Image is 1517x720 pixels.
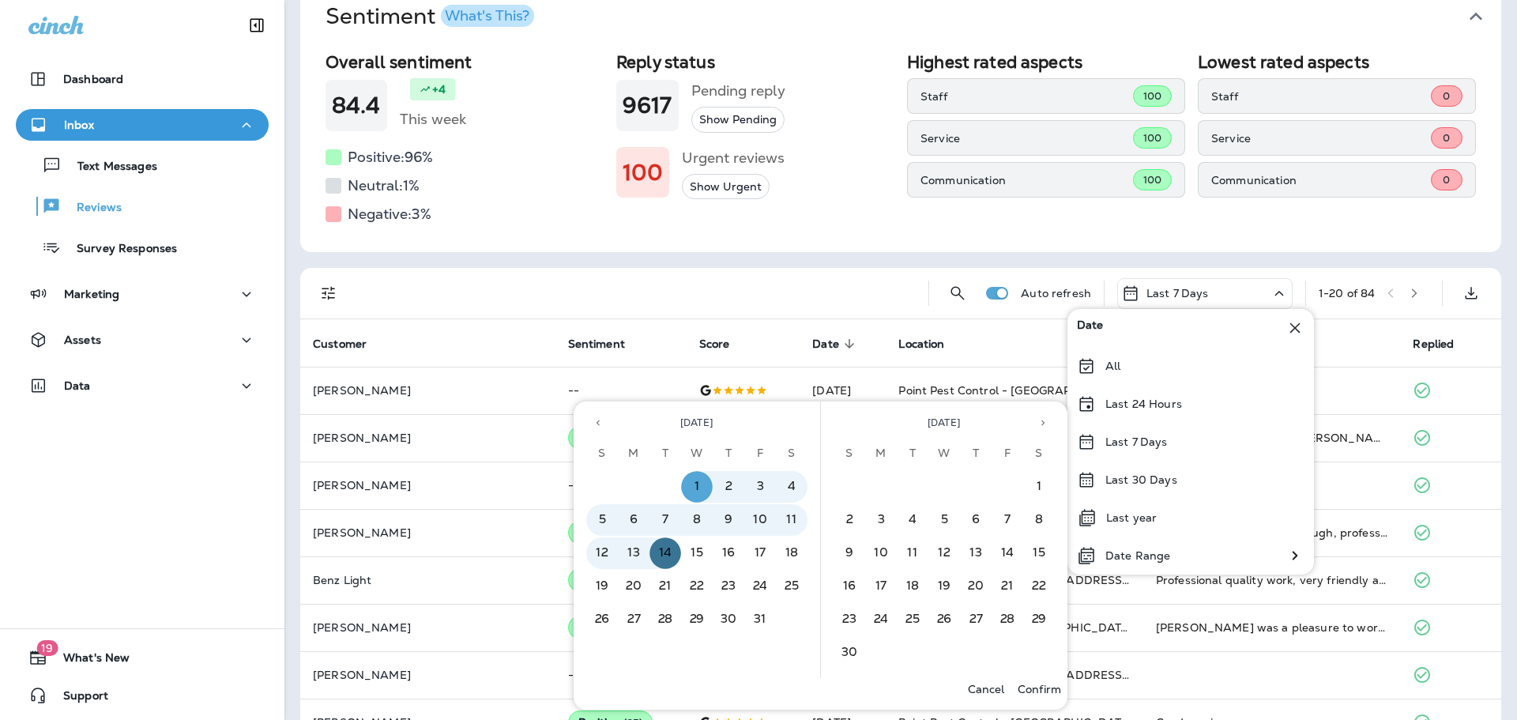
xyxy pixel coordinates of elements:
span: Thursday [714,438,743,469]
button: Inbox [16,109,269,141]
button: 14 [992,537,1023,569]
button: 21 [992,571,1023,602]
button: 19 [586,571,618,602]
button: 15 [681,537,713,569]
span: Tuesday [898,438,927,469]
button: Show Pending [691,107,785,133]
span: Thursday [962,438,990,469]
button: Filters [313,277,344,309]
span: Date [1077,319,1104,337]
button: 22 [681,571,713,602]
p: Dashboard [63,73,123,85]
p: [PERSON_NAME] [313,479,543,492]
span: Sentiment [568,337,646,351]
p: Reviews [61,201,122,216]
button: Show Urgent [682,174,770,200]
button: 8 [1023,504,1055,536]
h5: Urgent reviews [682,145,785,171]
span: Monday [867,438,895,469]
p: Last 7 Days [1146,287,1209,300]
p: Text Messages [62,160,157,175]
button: 11 [776,504,807,536]
button: 7 [649,504,681,536]
button: 20 [618,571,649,602]
button: Search Reviews [942,277,973,309]
button: 17 [744,537,776,569]
div: Positive [568,521,654,545]
button: 6 [618,504,649,536]
button: 4 [897,504,928,536]
h5: This week [400,107,466,132]
p: Auto refresh [1021,287,1091,300]
p: +4 [432,81,446,97]
div: SentimentWhat's This? [300,46,1501,252]
td: -- [555,462,687,509]
button: 8 [681,504,713,536]
p: All [1105,360,1120,372]
p: [PERSON_NAME] [313,621,543,634]
button: Next month [1031,411,1055,435]
button: Collapse Sidebar [235,9,279,41]
button: 12 [928,537,960,569]
span: Sunday [835,438,864,469]
button: Dashboard [16,63,269,95]
td: -- [555,651,687,699]
button: Assets [16,324,269,356]
h2: Reply status [616,52,894,72]
button: 5 [586,504,618,536]
p: Service [920,132,1133,145]
span: Date [812,337,860,351]
span: What's New [47,651,130,670]
p: Cancel [968,683,1005,695]
div: Professional quality work, very friendly and knowledgeable. [1156,572,1388,588]
button: 27 [618,604,649,635]
span: Wednesday [930,438,958,469]
span: Score [699,337,751,351]
h1: Sentiment [326,3,534,30]
button: 12 [586,537,618,569]
button: 10 [744,504,776,536]
button: 15 [1023,537,1055,569]
button: 25 [897,604,928,635]
span: Sentiment [568,337,625,351]
button: 20 [960,571,992,602]
span: 0 [1443,131,1450,145]
h2: Overall sentiment [326,52,604,72]
button: Reviews [16,190,269,223]
p: Last year [1106,511,1157,524]
span: 100 [1143,131,1161,145]
button: 19 [928,571,960,602]
button: 31 [744,604,776,635]
button: Previous month [586,411,610,435]
p: Assets [64,334,101,346]
button: 4 [776,471,807,503]
button: Marketing [16,278,269,310]
button: Data [16,370,269,401]
button: 7 [992,504,1023,536]
button: 2 [713,471,744,503]
button: 21 [649,571,681,602]
h1: 9617 [623,92,672,119]
span: Sunday [588,438,616,469]
button: 18 [776,537,807,569]
p: Confirm [1018,683,1061,695]
h2: Highest rated aspects [907,52,1185,72]
span: 19 [36,640,58,656]
span: Saturday [777,438,806,469]
span: 100 [1143,173,1161,187]
button: 29 [1023,604,1055,635]
p: Data [64,379,91,392]
span: Monday [619,438,648,469]
span: Support [47,689,108,708]
h5: Pending reply [691,78,785,104]
p: Last 30 Days [1105,473,1177,486]
button: 26 [586,604,618,635]
p: Last 7 Days [1105,435,1168,448]
div: What's This? [445,9,529,23]
div: Antonio was a pleasure to work with! Very kind and happy. [1156,620,1388,635]
button: 9 [713,504,744,536]
span: Score [699,337,730,351]
span: Location [898,337,944,351]
p: Staff [920,90,1133,103]
button: 3 [744,471,776,503]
